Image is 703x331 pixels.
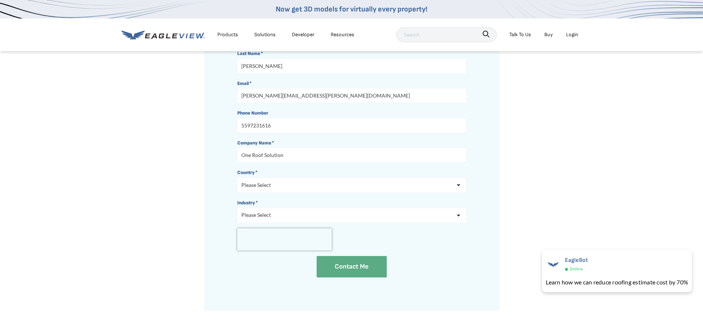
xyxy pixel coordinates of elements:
div: Login [566,30,578,39]
span: Phone Number [237,110,268,116]
div: Resources [331,30,354,39]
a: Buy [544,30,553,39]
span: Online [570,265,583,273]
input: Contact Me [317,256,387,277]
iframe: reCAPTCHA [237,228,332,250]
span: Email [237,81,249,86]
span: Industry [237,200,255,206]
span: EagleBot [565,257,588,264]
img: EagleBot [546,257,561,272]
div: Products [217,30,238,39]
div: Learn how we can reduce roofing estimate cost by 70% [546,278,688,287]
span: Company Name [237,140,271,146]
span: Last Name [237,51,260,57]
div: Talk To Us [509,30,531,39]
a: Developer [292,30,314,39]
a: Now get 3D models for virtually every property! [276,5,427,14]
input: Search [396,27,497,42]
span: Country [237,170,255,175]
div: Solutions [254,30,276,39]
